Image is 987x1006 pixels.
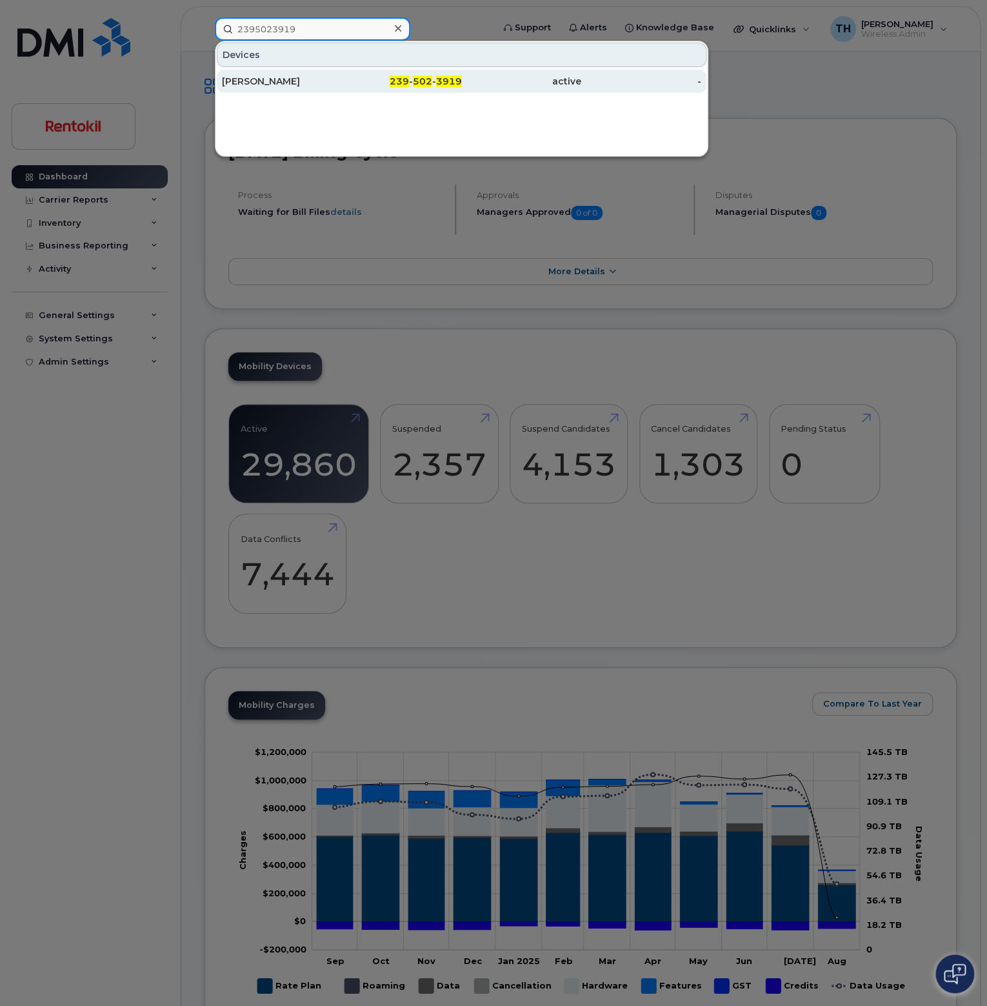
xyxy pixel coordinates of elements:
img: Open chat [944,963,966,984]
span: 3919 [436,75,462,87]
span: 502 [413,75,432,87]
span: 239 [390,75,409,87]
a: [PERSON_NAME]239-502-3919active- [217,70,706,93]
div: - - [342,75,462,88]
div: Devices [217,43,706,67]
div: active [462,75,582,88]
div: [PERSON_NAME] [222,75,342,88]
div: - [581,75,701,88]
